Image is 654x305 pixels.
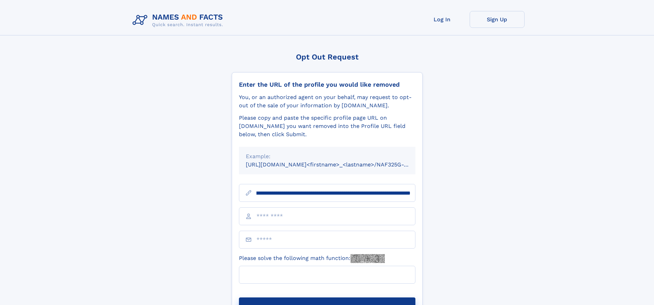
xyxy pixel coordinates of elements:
[232,53,423,61] div: Opt Out Request
[239,254,385,263] label: Please solve the following math function:
[470,11,525,28] a: Sign Up
[239,93,415,110] div: You, or an authorized agent on your behalf, may request to opt-out of the sale of your informatio...
[130,11,229,30] img: Logo Names and Facts
[239,114,415,139] div: Please copy and paste the specific profile page URL on [DOMAIN_NAME] you want removed into the Pr...
[415,11,470,28] a: Log In
[239,81,415,88] div: Enter the URL of the profile you would like removed
[246,152,409,161] div: Example:
[246,161,428,168] small: [URL][DOMAIN_NAME]<firstname>_<lastname>/NAF325G-xxxxxxxx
